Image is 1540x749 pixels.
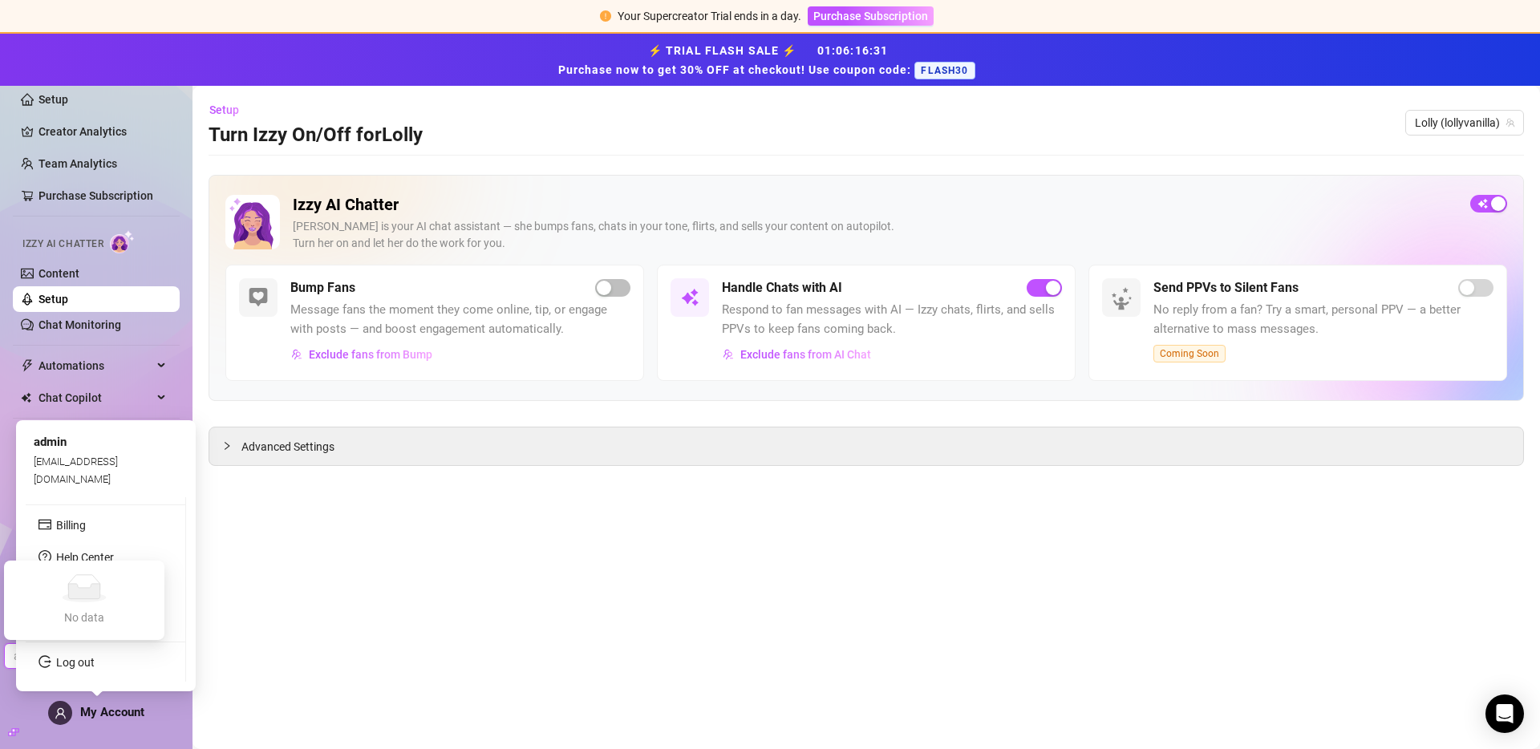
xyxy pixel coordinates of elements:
img: AI Chatter [110,230,135,253]
span: Izzy AI Chatter [22,237,103,252]
span: user [55,707,67,719]
a: Content [38,267,79,280]
span: Exclude fans from Bump [309,348,432,361]
button: Setup [209,97,252,123]
img: svg%3e [291,349,302,360]
span: Advanced Settings [241,438,334,455]
a: Billing [56,519,86,532]
li: Billing [26,512,185,538]
a: Log out [56,656,95,669]
strong: Purchase now to get 30% OFF at checkout! Use coupon code: [558,63,914,76]
span: admin [34,435,67,449]
img: Chat Copilot [21,392,31,403]
div: [PERSON_NAME] is your AI chat assistant — she bumps fans, chats in your tone, flirts, and sells y... [293,218,1457,252]
div: collapsed [222,437,241,455]
span: FLASH30 [914,62,975,79]
li: Log out [26,650,185,675]
span: My Account [80,705,144,719]
span: Message fans the moment they come online, tip, or engage with posts — and boost engagement automa... [290,301,630,338]
span: Your Supercreator Trial ends in a day. [618,10,801,22]
span: team [1506,118,1515,128]
span: Purchase Subscription [813,10,928,22]
a: Team Analytics [38,157,117,170]
a: Creator Analytics [38,119,167,144]
span: Lolly (lollyvanilla) [1415,111,1514,135]
span: collapsed [222,441,232,451]
h5: Bump Fans [290,278,355,298]
span: Chat Copilot [38,385,152,411]
span: Setup [209,103,239,116]
span: Automations [38,353,152,379]
span: admin [14,644,155,668]
img: Izzy AI Chatter [225,195,280,249]
span: exclamation-circle [600,10,611,22]
h5: Send PPVs to Silent Fans [1153,278,1299,298]
div: No data [23,609,145,626]
a: Purchase Subscription [808,10,934,22]
a: Setup [38,93,68,106]
h3: Turn Izzy On/Off for Lolly [209,123,423,148]
div: Open Intercom Messenger [1485,694,1524,733]
span: Respond to fan messages with AI — Izzy chats, flirts, and sells PPVs to keep fans coming back. [722,301,1062,338]
span: Coming Soon [1153,345,1226,362]
img: svg%3e [680,288,699,307]
h5: Handle Chats with AI [722,278,842,298]
h2: Izzy AI Chatter [293,195,1457,215]
span: Exclude fans from AI Chat [740,348,871,361]
img: silent-fans-ppv-o-N6Mmdf.svg [1111,287,1137,313]
span: build [8,727,19,738]
a: Purchase Subscription [38,189,153,202]
strong: ⚡ TRIAL FLASH SALE ⚡ [558,44,981,76]
button: Purchase Subscription [808,6,934,26]
a: Help Center [56,551,114,564]
span: thunderbolt [21,359,34,372]
span: [EMAIL_ADDRESS][DOMAIN_NAME] [34,455,118,484]
img: svg%3e [723,349,734,360]
a: Chat Monitoring [38,318,121,331]
span: No reply from a fan? Try a smart, personal PPV — a better alternative to mass messages. [1153,301,1493,338]
button: Exclude fans from AI Chat [722,342,872,367]
a: Setup [38,293,68,306]
button: Exclude fans from Bump [290,342,433,367]
img: svg%3e [249,288,268,307]
span: 01 : 06 : 16 : 31 [817,44,889,57]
